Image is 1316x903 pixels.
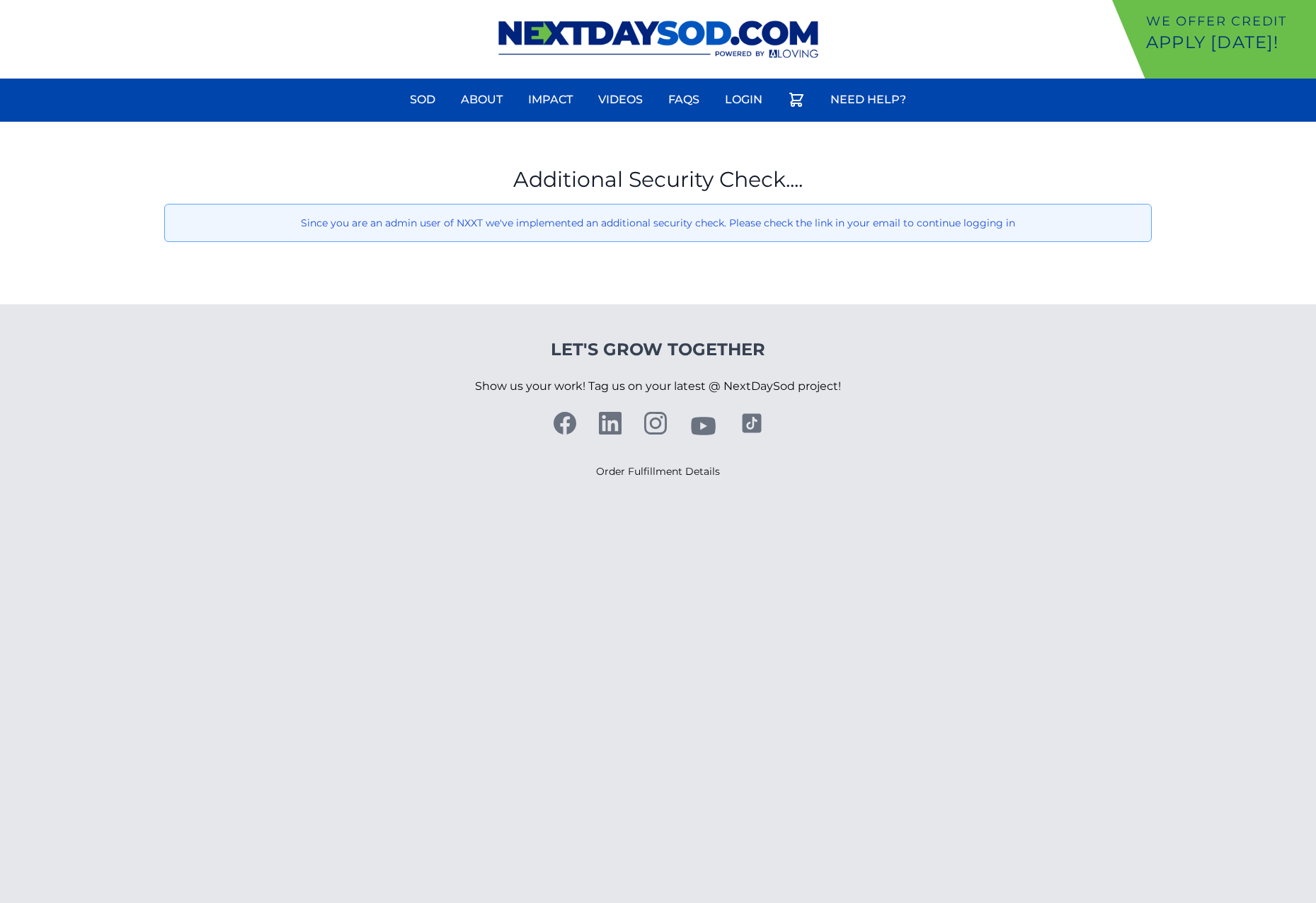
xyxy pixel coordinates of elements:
h1: Additional Security Check.... [164,167,1151,192]
a: Order Fulfillment Details [596,465,720,478]
p: Show us your work! Tag us on your latest @ NextDaySod project! [475,361,841,412]
p: Apply [DATE]! [1146,31,1310,54]
a: Sod [401,83,444,117]
h4: Let's Grow Together [475,338,841,361]
a: Need Help? [822,83,915,117]
a: Login [716,83,771,117]
p: We offer Credit [1146,11,1310,31]
a: About [452,83,511,117]
a: FAQs [660,83,708,117]
a: Impact [520,83,581,117]
p: Since you are an admin user of NXXT we've implemented an additional security check. Please check ... [176,216,1139,230]
a: Videos [590,83,651,117]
